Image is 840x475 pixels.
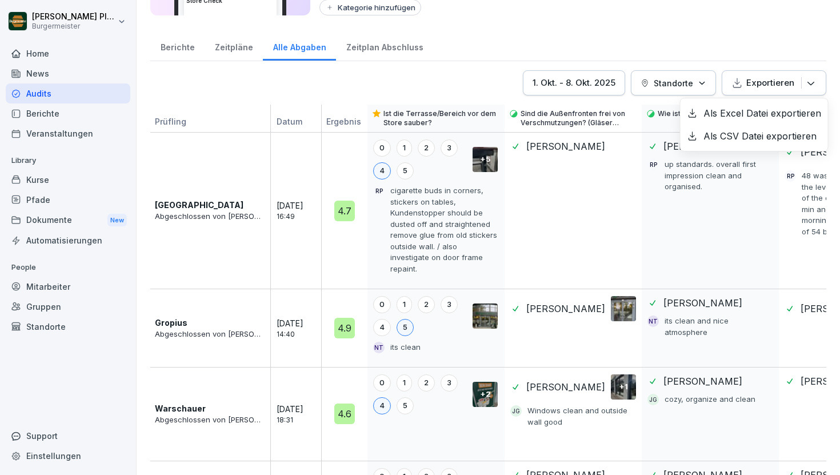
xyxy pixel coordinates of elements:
a: Zeitpläne [205,31,263,61]
div: RP [373,185,385,197]
p: its clean [390,342,421,353]
div: 3 [441,139,458,157]
a: Veranstaltungen [6,123,130,143]
p: Library [6,151,130,170]
a: Berichte [150,31,205,61]
div: 2 [418,139,435,157]
p: [PERSON_NAME] [526,139,605,153]
div: 5 [397,397,414,414]
div: 0 [373,139,391,157]
div: NT [373,342,385,353]
div: 2 [418,374,435,392]
div: New [107,214,127,227]
a: Zeitplan Abschluss [336,31,433,61]
a: Einstellungen [6,446,130,466]
p: Prüfling [150,115,265,132]
p: Gropius [155,317,187,329]
div: 1 [397,139,412,157]
div: 4.9 [334,318,355,338]
a: News [6,63,130,83]
p: 16:49 [277,211,328,222]
div: + 5 [473,147,498,172]
p: its clean and nice atmosphere [665,316,772,338]
p: [PERSON_NAME] [663,296,742,310]
p: Datum [277,115,328,132]
p: 18:31 [277,415,328,425]
p: Burgermeister [32,22,115,30]
div: 1. Okt. - 8. Okt. 2025 [533,77,615,89]
a: Home [6,43,130,63]
p: Warschauer [155,402,206,414]
p: Wie ist der Gesamteindruck? [658,109,756,118]
p: [GEOGRAPHIC_DATA] [155,199,243,211]
p: 14:40 [277,329,328,340]
p: [PERSON_NAME] [526,380,605,394]
p: Abgeschlossen von [PERSON_NAME] [PERSON_NAME] [155,414,265,426]
p: Ist die Terrasse/Bereich vor dem Store sauber? [383,109,500,127]
a: Berichte [6,103,130,123]
p: cozy, organize and clean [665,394,755,405]
div: Als Excel Datei exportieren [681,102,828,125]
p: [PERSON_NAME] Pleger [32,12,115,22]
div: Dokumente [6,210,130,231]
div: + 1 [611,374,636,400]
div: 1 [397,374,412,392]
p: Abgeschlossen von [PERSON_NAME] [155,329,265,340]
div: 3 [441,374,458,392]
p: [PERSON_NAME] [663,374,742,388]
a: Audits [6,83,130,103]
p: [PERSON_NAME] [526,302,605,316]
a: Kurse [6,170,130,190]
div: 4.7 [334,201,355,221]
a: Pfade [6,190,130,210]
div: JG [510,405,522,417]
div: 5 [397,162,414,179]
div: Support [6,426,130,446]
p: Windows clean and outside wall good [527,405,635,428]
p: [PERSON_NAME] [663,139,742,153]
p: up standards. overall first impression clean and organised. [665,159,772,193]
p: Exportieren [746,77,794,89]
button: Standorte [631,70,716,95]
button: 1. Okt. - 8. Okt. 2025 [523,70,625,95]
button: Exportieren [722,70,826,95]
a: Alle Abgaben [263,31,336,61]
div: 4 [373,319,391,336]
div: 0 [373,296,391,313]
p: Abgeschlossen von [PERSON_NAME] [155,211,265,222]
p: cigarette buds in corners, stickers on tables, Kundenstopper should be dusted off and straightene... [390,185,498,274]
div: 4.6 [334,404,355,424]
a: Mitarbeiter [6,277,130,297]
p: [DATE] [277,403,328,415]
div: Kategorie hinzufügen [325,3,415,12]
div: RP [785,170,796,182]
div: JG [647,394,659,405]
div: 3 [441,296,458,313]
div: NT [647,316,659,327]
div: Als CSV Datei exportieren [681,125,828,147]
p: [DATE] [277,199,328,211]
a: Standorte [6,317,130,337]
p: People [6,258,130,277]
div: 1 [397,296,412,313]
div: 2 [418,296,435,313]
a: Gruppen [6,297,130,317]
p: Standorte [654,77,693,89]
p: Ergebnis [322,115,370,132]
p: [DATE] [277,317,328,329]
a: Automatisierungen [6,230,130,250]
